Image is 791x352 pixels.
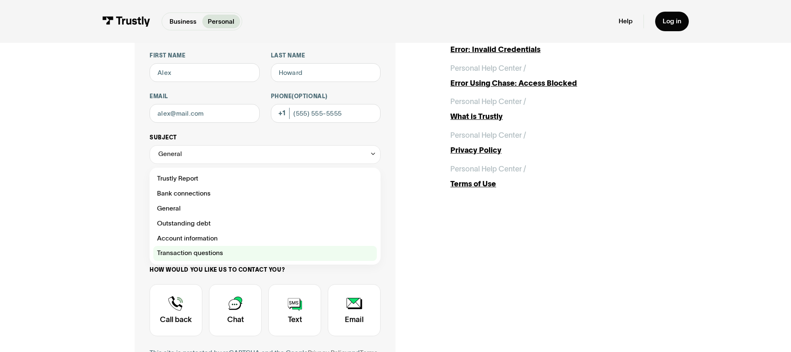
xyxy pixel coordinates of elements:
div: Log in [663,17,681,25]
div: Personal Help Center / [450,63,526,74]
a: Personal [202,15,240,28]
label: Phone [271,93,381,100]
a: Personal Help Center /What is Trustly [450,96,656,122]
a: Help [619,17,633,25]
span: Outstanding debt [157,218,211,229]
p: Business [169,17,197,27]
label: Last name [271,52,381,59]
div: Terms of Use [450,178,656,190]
p: Personal [208,17,234,27]
div: Privacy Policy [450,145,656,156]
a: Personal Help Center /Privacy Policy [450,130,656,156]
input: Alex [150,63,260,82]
div: Personal Help Center / [450,96,526,107]
label: Email [150,93,260,100]
a: Log in [655,12,689,31]
span: (Optional) [292,93,327,99]
div: Personal Help Center / [450,130,526,141]
img: Trustly Logo [102,16,151,27]
span: Transaction questions [157,248,223,259]
div: General [158,149,182,160]
label: First name [150,52,260,59]
label: Subject [150,134,381,141]
div: What is Trustly [450,111,656,122]
span: Bank connections [157,188,211,199]
span: Trustly Report [157,173,198,184]
a: Business [164,15,202,28]
a: Personal Help Center /Terms of Use [450,164,656,190]
input: (555) 555-5555 [271,104,381,123]
span: Account information [157,233,218,244]
input: alex@mail.com [150,104,260,123]
span: General [157,203,181,214]
label: How would you like us to contact you? [150,266,381,274]
div: Error: Invalid Credentials [450,44,656,55]
div: Personal Help Center / [450,164,526,175]
nav: General [150,164,381,265]
div: Error Using Chase: Access Blocked [450,78,656,89]
a: Personal Help Center /Error Using Chase: Access Blocked [450,63,656,89]
div: General [150,145,381,164]
input: Howard [271,63,381,82]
